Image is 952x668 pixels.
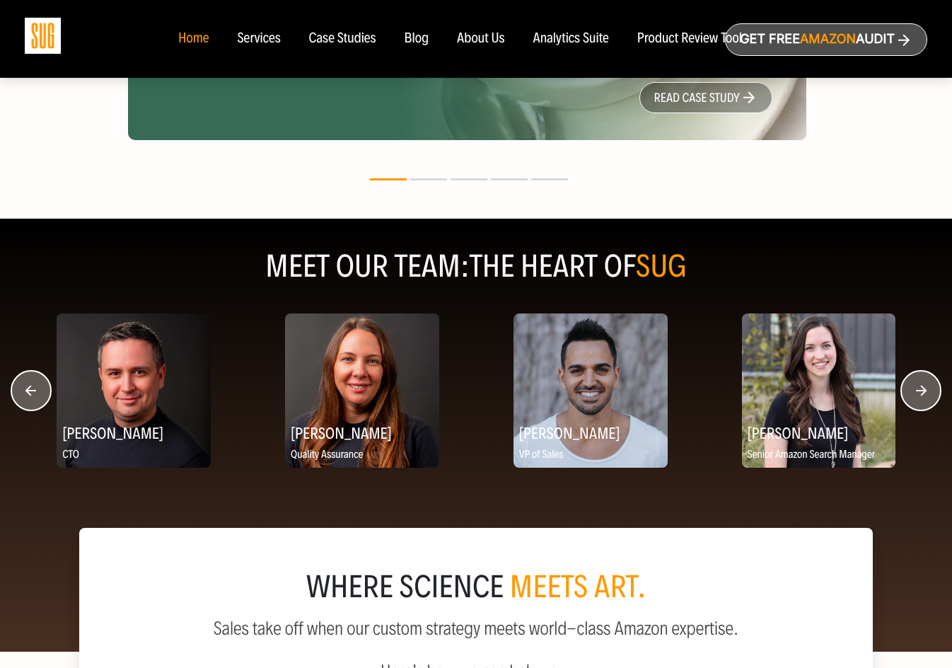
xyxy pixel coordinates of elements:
[57,313,211,468] img: Konstantin Komarov, CTO
[639,82,772,113] a: read case study
[800,32,856,47] span: Amazon
[742,447,896,464] p: Senior Amazon Search Manager
[510,568,646,606] span: meets art.
[57,447,211,464] p: CTO
[285,447,439,464] p: Quality Assurance
[25,18,61,54] img: Sug
[636,248,687,285] span: SUG
[237,31,280,47] a: Services
[57,419,211,447] h2: [PERSON_NAME]
[637,31,742,47] a: Product Review Tool
[513,313,668,468] img: Jeff Siddiqi, VP of Sales
[533,31,609,47] a: Analytics Suite
[457,31,505,47] a: About Us
[725,23,927,56] a: Get freeAmazonAudit
[113,618,839,639] p: Sales take off when our custom strategy meets world-class Amazon expertise.
[513,419,668,447] h2: [PERSON_NAME]
[178,31,209,47] a: Home
[742,419,896,447] h2: [PERSON_NAME]
[405,31,429,47] a: Blog
[285,313,439,468] img: Viktoriia Komarova, Quality Assurance
[309,31,376,47] a: Case Studies
[513,447,668,464] p: VP of Sales
[285,419,439,447] h2: [PERSON_NAME]
[742,313,896,468] img: Rene Crandall, Senior Amazon Search Manager
[113,573,839,601] div: where science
